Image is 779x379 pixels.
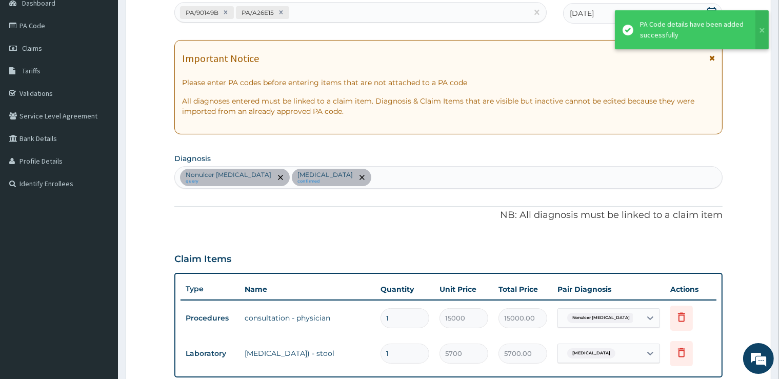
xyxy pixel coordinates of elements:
td: consultation - physician [239,308,375,328]
small: query [186,179,271,184]
h3: Claim Items [174,254,231,265]
td: Procedures [181,309,239,328]
textarea: Type your message and hit 'Enter' [5,262,195,298]
span: Tariffs [22,66,41,75]
p: [MEDICAL_DATA] [297,171,353,179]
p: NB: All diagnosis must be linked to a claim item [174,209,722,222]
th: Name [239,279,375,300]
span: remove selection option [276,173,285,182]
span: [DATE] [570,8,594,18]
span: Claims [22,44,42,53]
p: Please enter PA codes before entering items that are not attached to a PA code [182,77,714,88]
div: Chat with us now [53,57,172,71]
th: Unit Price [434,279,493,300]
span: We're online! [59,120,142,224]
th: Quantity [375,279,434,300]
img: d_794563401_company_1708531726252_794563401 [19,51,42,77]
p: All diagnoses entered must be linked to a claim item. Diagnosis & Claim Items that are visible bu... [182,96,714,116]
div: PA Code details have been added successfully [640,19,746,41]
th: Type [181,280,239,298]
span: remove selection option [357,173,367,182]
h1: Important Notice [182,53,259,64]
td: [MEDICAL_DATA]) - stool [239,343,375,364]
div: PA/A26E15 [238,7,275,18]
div: Minimize live chat window [168,5,193,30]
small: confirmed [297,179,353,184]
th: Actions [665,279,716,300]
span: [MEDICAL_DATA] [567,348,615,358]
p: Nonulcer [MEDICAL_DATA] [186,171,271,179]
span: Nonulcer [MEDICAL_DATA] [567,313,635,323]
th: Total Price [493,279,552,300]
td: Laboratory [181,344,239,363]
label: Diagnosis [174,153,211,164]
th: Pair Diagnosis [552,279,665,300]
div: PA/90149B [183,7,220,18]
